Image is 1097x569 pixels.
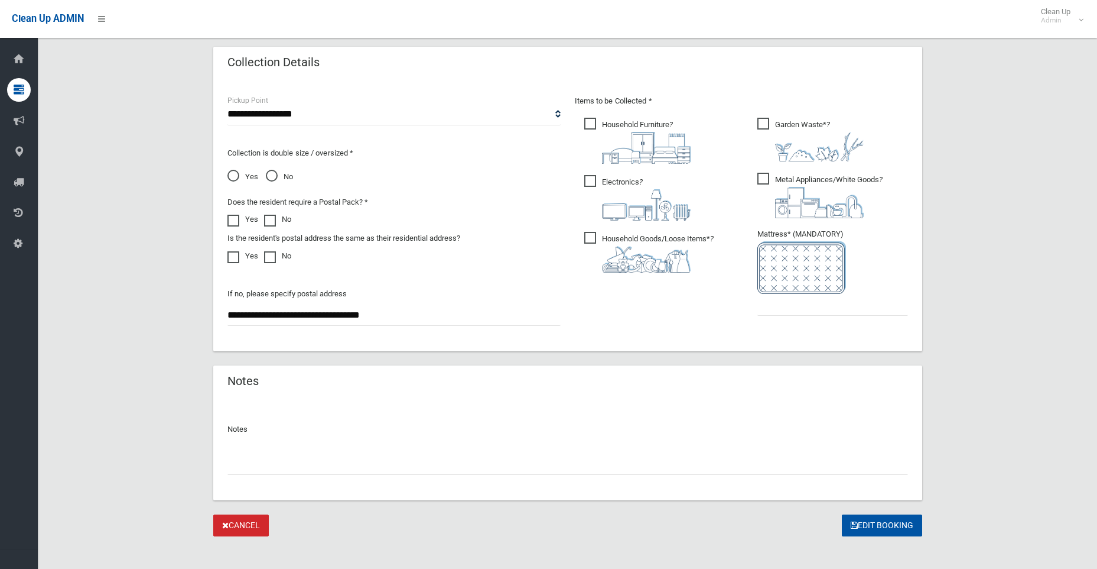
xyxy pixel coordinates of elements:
[584,175,691,221] span: Electronics
[227,287,347,301] label: If no, please specify postal address
[227,231,460,245] label: Is the resident's postal address the same as their residential address?
[584,118,691,164] span: Household Furniture
[757,173,883,218] span: Metal Appliances/White Goods
[757,118,864,161] span: Garden Waste*
[602,132,691,164] img: aa9efdbe659d29b613fca23ba79d85cb.png
[213,515,269,536] a: Cancel
[227,249,258,263] label: Yes
[264,212,291,227] label: No
[775,120,864,161] i: ?
[264,249,291,263] label: No
[602,120,691,164] i: ?
[227,170,258,184] span: Yes
[213,51,334,74] header: Collection Details
[227,422,908,437] p: Notes
[775,175,883,218] i: ?
[1035,7,1082,25] span: Clean Up
[842,515,922,536] button: Edit Booking
[227,195,368,209] label: Does the resident require a Postal Pack? *
[227,146,561,160] p: Collection is double size / oversized *
[575,94,908,108] p: Items to be Collected *
[602,189,691,221] img: 394712a680b73dbc3d2a6a3a7ffe5a07.png
[775,187,864,218] img: 36c1b0289cb1767239cdd3de9e694f19.png
[775,132,864,161] img: 4fd8a5c772b2c999c83690221e5242e0.png
[584,232,714,273] span: Household Goods/Loose Items*
[757,241,846,294] img: e7408bece873d2c1783593a074e5cb2f.png
[227,212,258,227] label: Yes
[266,170,293,184] span: No
[602,246,691,273] img: b13cc3517677393f34c0a387616ef184.png
[757,229,908,294] span: Mattress* (MANDATORY)
[213,370,273,393] header: Notes
[1041,16,1070,25] small: Admin
[602,234,714,273] i: ?
[602,177,691,221] i: ?
[12,13,84,24] span: Clean Up ADMIN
